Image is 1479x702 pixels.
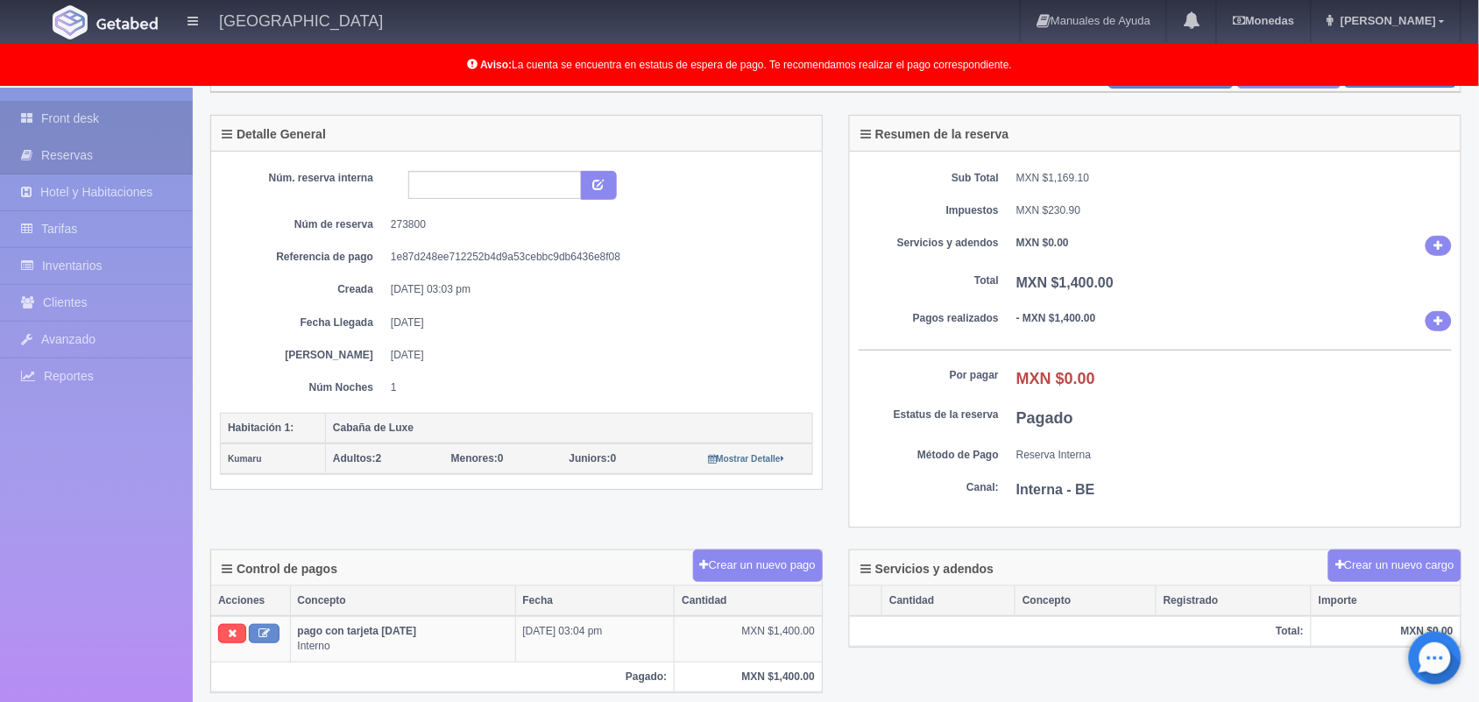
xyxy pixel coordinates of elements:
[1016,482,1095,497] b: Interna - BE
[570,452,611,464] strong: Juniors:
[219,9,383,31] h4: [GEOGRAPHIC_DATA]
[233,250,373,265] dt: Referencia de pago
[859,311,999,326] dt: Pagos realizados
[333,452,376,464] strong: Adultos:
[675,616,822,662] td: MXN $1,400.00
[515,616,675,662] td: [DATE] 03:04 pm
[1016,312,1096,324] b: - MXN $1,400.00
[1157,586,1312,616] th: Registrado
[211,586,290,616] th: Acciones
[290,616,515,662] td: Interno
[1233,14,1294,27] b: Monedas
[233,348,373,363] dt: [PERSON_NAME]
[222,563,337,576] h4: Control de pagos
[859,203,999,218] dt: Impuestos
[1312,586,1461,616] th: Importe
[882,586,1015,616] th: Cantidad
[859,480,999,495] dt: Canal:
[1016,409,1073,427] b: Pagado
[326,413,813,443] th: Cabaña de Luxe
[233,380,373,395] dt: Núm Noches
[391,348,800,363] dd: [DATE]
[1016,448,1452,463] dd: Reserva Interna
[1016,275,1114,290] b: MXN $1,400.00
[211,662,675,691] th: Pagado:
[515,586,675,616] th: Fecha
[1312,616,1461,647] th: MXN $0.00
[451,452,498,464] strong: Menores:
[480,59,512,71] b: Aviso:
[53,5,88,39] img: Getabed
[1016,370,1095,387] b: MXN $0.00
[675,662,822,691] th: MXN $1,400.00
[859,236,999,251] dt: Servicios y adendos
[859,368,999,383] dt: Por pagar
[859,448,999,463] dt: Método de Pago
[298,625,417,637] b: pago con tarjeta [DATE]
[693,550,823,582] button: Crear un nuevo pago
[1016,171,1452,186] dd: MXN $1,169.10
[708,454,784,464] small: Mostrar Detalle
[233,171,373,186] dt: Núm. reserva interna
[1016,203,1452,218] dd: MXN $230.90
[391,316,800,330] dd: [DATE]
[850,616,1312,647] th: Total:
[1328,550,1461,582] button: Crear un nuevo cargo
[451,452,504,464] span: 0
[860,563,994,576] h4: Servicios y adendos
[708,452,784,464] a: Mostrar Detalle
[860,128,1009,141] h4: Resumen de la reserva
[391,282,800,297] dd: [DATE] 03:03 pm
[859,171,999,186] dt: Sub Total
[233,282,373,297] dt: Creada
[290,586,515,616] th: Concepto
[859,408,999,422] dt: Estatus de la reserva
[1015,586,1157,616] th: Concepto
[1016,237,1069,249] b: MXN $0.00
[228,422,294,434] b: Habitación 1:
[570,452,617,464] span: 0
[233,316,373,330] dt: Fecha Llegada
[233,217,373,232] dt: Núm de reserva
[391,380,800,395] dd: 1
[391,217,800,232] dd: 273800
[333,452,381,464] span: 2
[391,250,800,265] dd: 1e87d248ee712252b4d9a53cebbc9db6436e8f08
[1336,14,1436,27] span: [PERSON_NAME]
[675,586,822,616] th: Cantidad
[96,17,158,30] img: Getabed
[228,454,262,464] small: Kumaru
[859,273,999,288] dt: Total
[222,128,326,141] h4: Detalle General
